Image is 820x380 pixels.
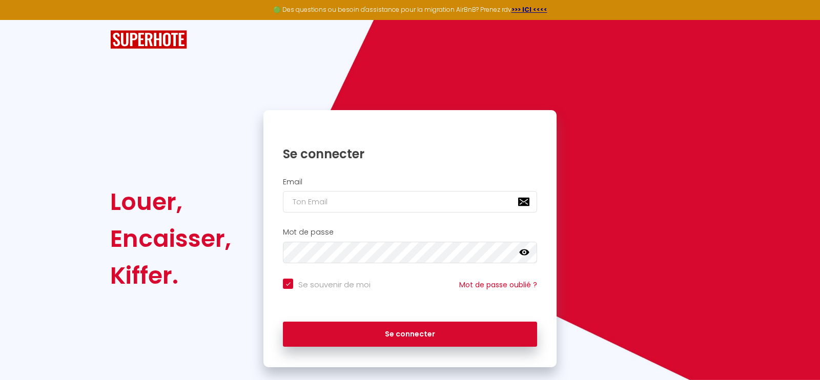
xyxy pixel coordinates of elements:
[283,191,537,213] input: Ton Email
[110,257,231,294] div: Kiffer.
[511,5,547,14] a: >>> ICI <<<<
[283,178,537,186] h2: Email
[283,322,537,347] button: Se connecter
[110,30,187,49] img: SuperHote logo
[283,146,537,162] h1: Se connecter
[110,183,231,220] div: Louer,
[459,280,537,290] a: Mot de passe oublié ?
[110,220,231,257] div: Encaisser,
[283,228,537,237] h2: Mot de passe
